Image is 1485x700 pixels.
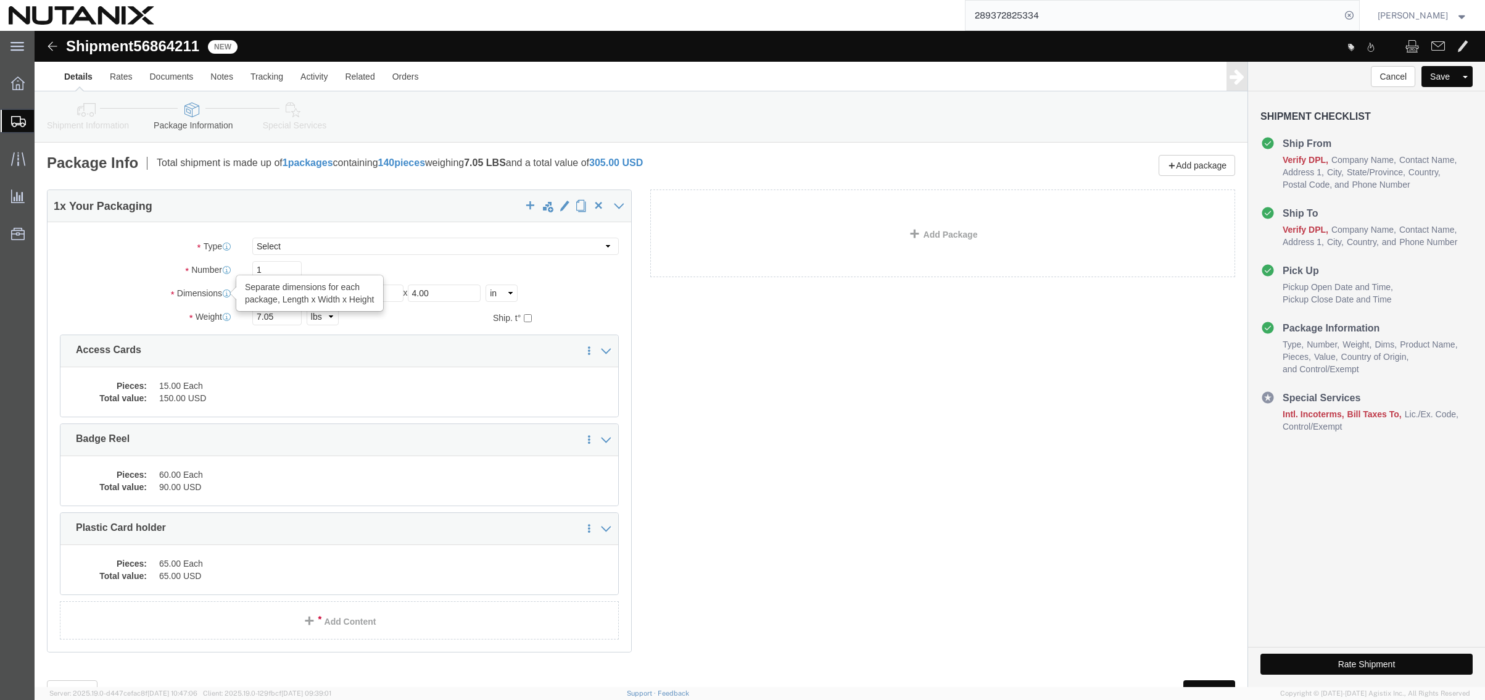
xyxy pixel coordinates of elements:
span: [DATE] 10:47:06 [147,690,197,697]
span: [DATE] 09:39:01 [281,690,331,697]
span: Server: 2025.19.0-d447cefac8f [49,690,197,697]
a: Support [627,690,658,697]
span: Client: 2025.19.0-129fbcf [203,690,331,697]
iframe: FS Legacy Container [35,31,1485,687]
input: Search for shipment number, reference number [966,1,1341,30]
button: [PERSON_NAME] [1377,8,1468,23]
img: logo [9,6,154,25]
a: Feedback [658,690,689,697]
span: Stephanie Guadron [1378,9,1448,22]
span: Copyright © [DATE]-[DATE] Agistix Inc., All Rights Reserved [1280,688,1470,699]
